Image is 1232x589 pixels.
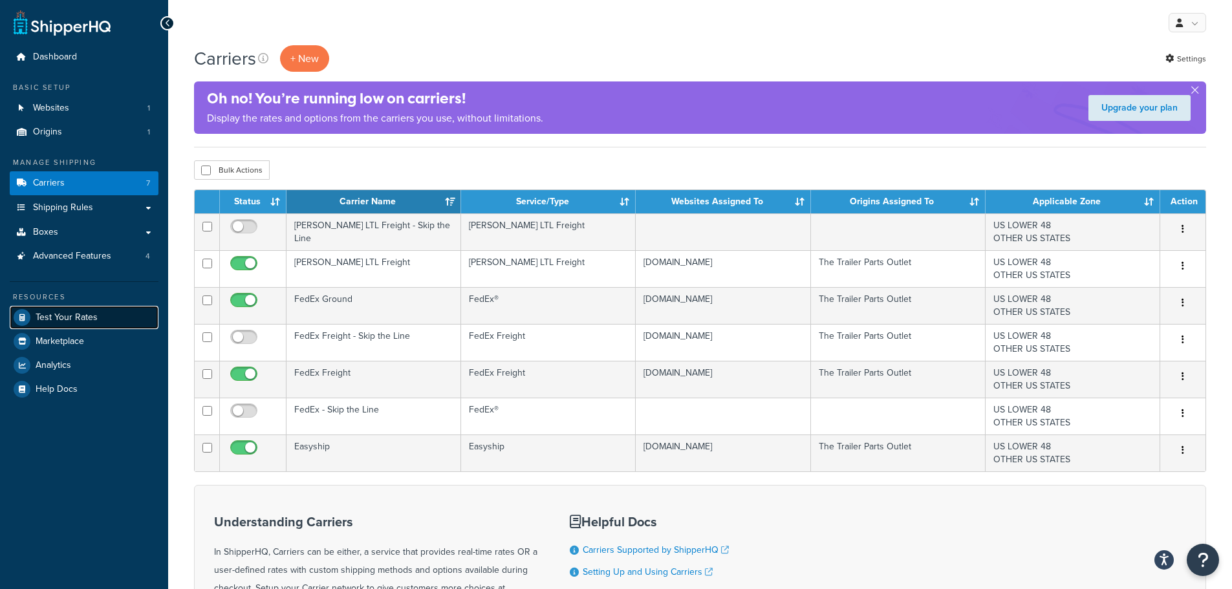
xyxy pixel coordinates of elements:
td: Easyship [286,434,461,471]
td: [DOMAIN_NAME] [636,287,810,324]
span: Websites [33,103,69,114]
h4: Oh no! You’re running low on carriers! [207,88,543,109]
div: Basic Setup [10,82,158,93]
td: [PERSON_NAME] LTL Freight [286,250,461,287]
li: Websites [10,96,158,120]
span: Marketplace [36,336,84,347]
td: US LOWER 48 OTHER US STATES [986,361,1160,398]
span: 4 [146,251,150,262]
td: The Trailer Parts Outlet [811,287,986,324]
li: Advanced Features [10,244,158,268]
td: The Trailer Parts Outlet [811,324,986,361]
td: FedEx Freight [286,361,461,398]
a: Dashboard [10,45,158,69]
a: Analytics [10,354,158,377]
td: FedEx® [461,398,636,434]
span: Origins [33,127,62,138]
span: Carriers [33,178,65,189]
a: ShipperHQ Home [14,10,111,36]
td: The Trailer Parts Outlet [811,434,986,471]
td: [DOMAIN_NAME] [636,324,810,361]
td: US LOWER 48 OTHER US STATES [986,287,1160,324]
a: Setting Up and Using Carriers [583,565,713,579]
td: US LOWER 48 OTHER US STATES [986,213,1160,250]
button: Open Resource Center [1187,544,1219,576]
span: Analytics [36,360,71,371]
td: [PERSON_NAME] LTL Freight - Skip the Line [286,213,461,250]
p: Display the rates and options from the carriers you use, without limitations. [207,109,543,127]
h3: Helpful Docs [570,515,739,529]
button: + New [280,45,329,72]
th: Websites Assigned To: activate to sort column ascending [636,190,810,213]
h1: Carriers [194,46,256,71]
a: Marketplace [10,330,158,353]
h3: Understanding Carriers [214,515,537,529]
td: US LOWER 48 OTHER US STATES [986,324,1160,361]
li: Origins [10,120,158,144]
a: Boxes [10,220,158,244]
span: 7 [146,178,150,189]
th: Carrier Name: activate to sort column ascending [286,190,461,213]
li: Carriers [10,171,158,195]
td: The Trailer Parts Outlet [811,250,986,287]
a: Carriers Supported by ShipperHQ [583,543,729,557]
a: Origins 1 [10,120,158,144]
span: Help Docs [36,384,78,395]
td: FedEx® [461,287,636,324]
td: FedEx Freight [461,324,636,361]
td: US LOWER 48 OTHER US STATES [986,250,1160,287]
td: US LOWER 48 OTHER US STATES [986,398,1160,434]
a: Upgrade your plan [1088,95,1191,121]
td: The Trailer Parts Outlet [811,361,986,398]
td: FedEx Freight [461,361,636,398]
a: Websites 1 [10,96,158,120]
span: Test Your Rates [36,312,98,323]
a: Help Docs [10,378,158,401]
td: US LOWER 48 OTHER US STATES [986,434,1160,471]
div: Resources [10,292,158,303]
span: Dashboard [33,52,77,63]
a: Shipping Rules [10,196,158,220]
td: [DOMAIN_NAME] [636,250,810,287]
th: Service/Type: activate to sort column ascending [461,190,636,213]
td: Easyship [461,434,636,471]
a: Carriers 7 [10,171,158,195]
th: Status: activate to sort column ascending [220,190,286,213]
a: Settings [1165,50,1206,68]
span: Shipping Rules [33,202,93,213]
div: Manage Shipping [10,157,158,168]
th: Applicable Zone: activate to sort column ascending [986,190,1160,213]
span: Advanced Features [33,251,111,262]
th: Origins Assigned To: activate to sort column ascending [811,190,986,213]
th: Action [1160,190,1205,213]
span: 1 [147,103,150,114]
button: Bulk Actions [194,160,270,180]
td: FedEx Ground [286,287,461,324]
a: Advanced Features 4 [10,244,158,268]
td: FedEx - Skip the Line [286,398,461,434]
td: FedEx Freight - Skip the Line [286,324,461,361]
td: [PERSON_NAME] LTL Freight [461,213,636,250]
a: Test Your Rates [10,306,158,329]
span: 1 [147,127,150,138]
td: [DOMAIN_NAME] [636,434,810,471]
td: [DOMAIN_NAME] [636,361,810,398]
span: Boxes [33,227,58,238]
td: [PERSON_NAME] LTL Freight [461,250,636,287]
